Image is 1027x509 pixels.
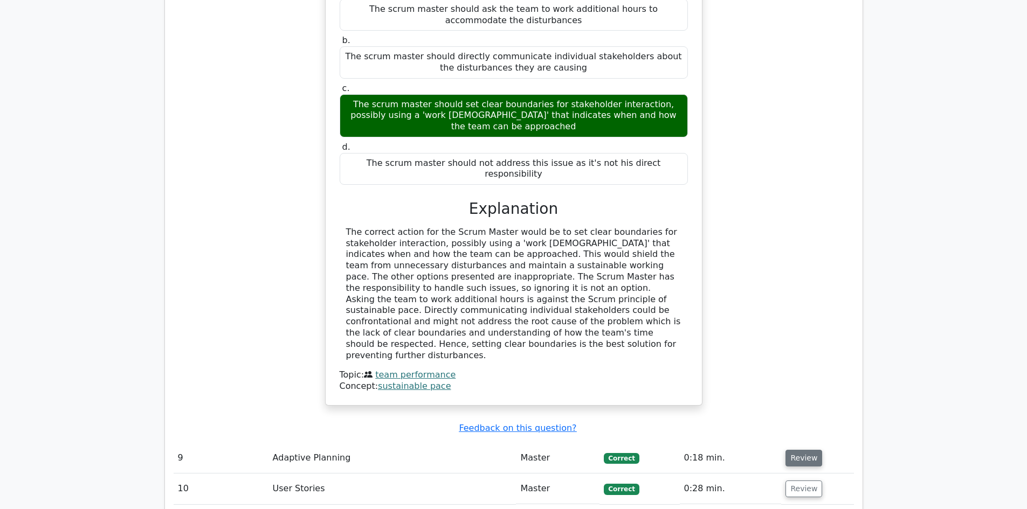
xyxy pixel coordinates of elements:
[604,453,639,464] span: Correct
[340,369,688,381] div: Topic:
[342,83,350,93] span: c.
[785,450,822,466] button: Review
[459,423,576,433] a: Feedback on this question?
[340,381,688,392] div: Concept:
[516,443,599,473] td: Master
[346,200,681,218] h3: Explanation
[378,381,451,391] a: sustainable pace
[174,443,268,473] td: 9
[680,443,782,473] td: 0:18 min.
[342,142,350,152] span: d.
[340,94,688,137] div: The scrum master should set clear boundaries for stakeholder interaction, possibly using a 'work ...
[680,473,782,504] td: 0:28 min.
[340,153,688,185] div: The scrum master should not address this issue as it's not his direct responsibility
[785,480,822,497] button: Review
[342,35,350,45] span: b.
[516,473,599,504] td: Master
[375,369,456,380] a: team performance
[174,473,268,504] td: 10
[268,443,516,473] td: Adaptive Planning
[604,484,639,494] span: Correct
[268,473,516,504] td: User Stories
[340,46,688,79] div: The scrum master should directly communicate individual stakeholders about the disturbances they ...
[346,227,681,361] div: The correct action for the Scrum Master would be to set clear boundaries for stakeholder interact...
